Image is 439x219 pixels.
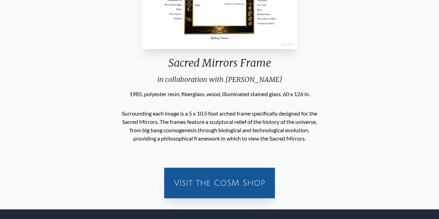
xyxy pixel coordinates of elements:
[121,107,318,145] p: Surrounding each image is a 5 x 10.5 foot arched frame specifically designed for the Sacred Mirro...
[129,57,310,75] div: Sacred Mirrors Frame
[129,90,310,98] div: 1985, polyester resin, fiberglass, wood, illuminated stained glass, 60 x 126 in.
[129,75,310,90] div: in collaboration with [PERSON_NAME]
[168,172,271,194] a: Visit the CoSM Shop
